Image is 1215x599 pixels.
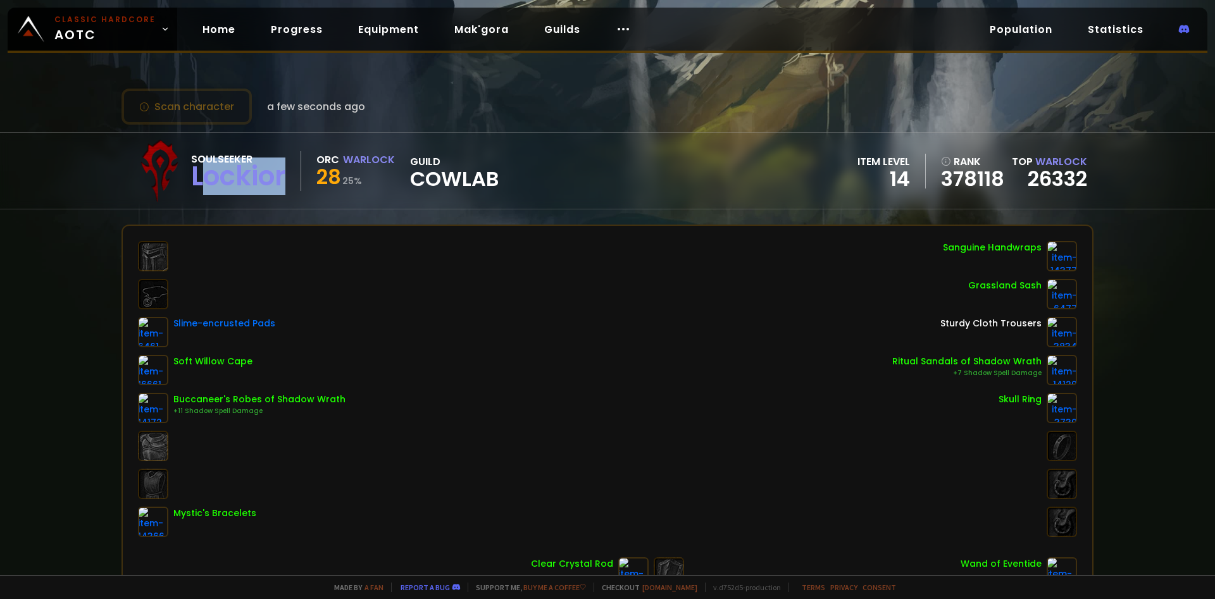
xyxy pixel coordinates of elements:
a: Consent [863,583,896,592]
a: Progress [261,16,333,42]
div: Wand of Eventide [961,557,1042,571]
a: Privacy [830,583,857,592]
a: Population [980,16,1062,42]
img: item-6477 [1047,279,1077,309]
div: 14 [857,170,910,188]
span: Made by [327,583,383,592]
span: v. d752d5 - production [705,583,781,592]
a: [DOMAIN_NAME] [642,583,697,592]
div: Soulseeker [191,151,285,167]
span: CowLab [410,170,499,188]
img: item-14172 [138,393,168,423]
span: Support me, [468,583,586,592]
div: +11 Shadow Spell Damage [173,406,346,416]
div: Lockior [191,167,285,186]
span: Warlock [1035,154,1087,169]
small: Classic Hardcore [54,14,156,25]
img: item-16661 [138,355,168,385]
div: Slime-encrusted Pads [173,317,275,330]
a: a fan [364,583,383,592]
div: guild [410,154,499,188]
img: item-6461 [138,317,168,347]
img: item-3834 [1047,317,1077,347]
div: Clear Crystal Rod [531,557,613,571]
img: item-16894 [618,557,649,588]
img: item-3739 [1047,393,1077,423]
div: Orc [316,152,339,168]
a: Guilds [534,16,590,42]
a: Buy me a coffee [523,583,586,592]
img: item-14366 [138,507,168,537]
a: Statistics [1078,16,1154,42]
a: 378118 [941,170,1004,188]
span: a few seconds ago [267,99,365,114]
div: Skull Ring [999,393,1042,406]
div: Top [1012,154,1087,170]
a: Terms [802,583,825,592]
div: Warlock [343,152,395,168]
div: item level [857,154,910,170]
small: 25 % [342,175,362,187]
a: Mak'gora [444,16,519,42]
a: 26332 [1028,164,1087,193]
span: Checkout [594,583,697,592]
div: Soft Willow Cape [173,355,252,368]
a: Equipment [348,16,429,42]
a: Classic HardcoreAOTC [8,8,177,51]
img: item-5214 [1047,557,1077,588]
div: Sturdy Cloth Trousers [940,317,1042,330]
a: Report a bug [401,583,450,592]
div: Grassland Sash [968,279,1042,292]
button: Scan character [121,89,252,125]
a: Home [192,16,246,42]
span: AOTC [54,14,156,44]
div: Sanguine Handwraps [943,241,1042,254]
div: +7 Shadow Spell Damage [892,368,1042,378]
span: 28 [316,163,341,191]
div: Mystic's Bracelets [173,507,256,520]
div: rank [941,154,1004,170]
div: Buccaneer's Robes of Shadow Wrath [173,393,346,406]
img: item-14129 [1047,355,1077,385]
img: item-14377 [1047,241,1077,271]
div: Ritual Sandals of Shadow Wrath [892,355,1042,368]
